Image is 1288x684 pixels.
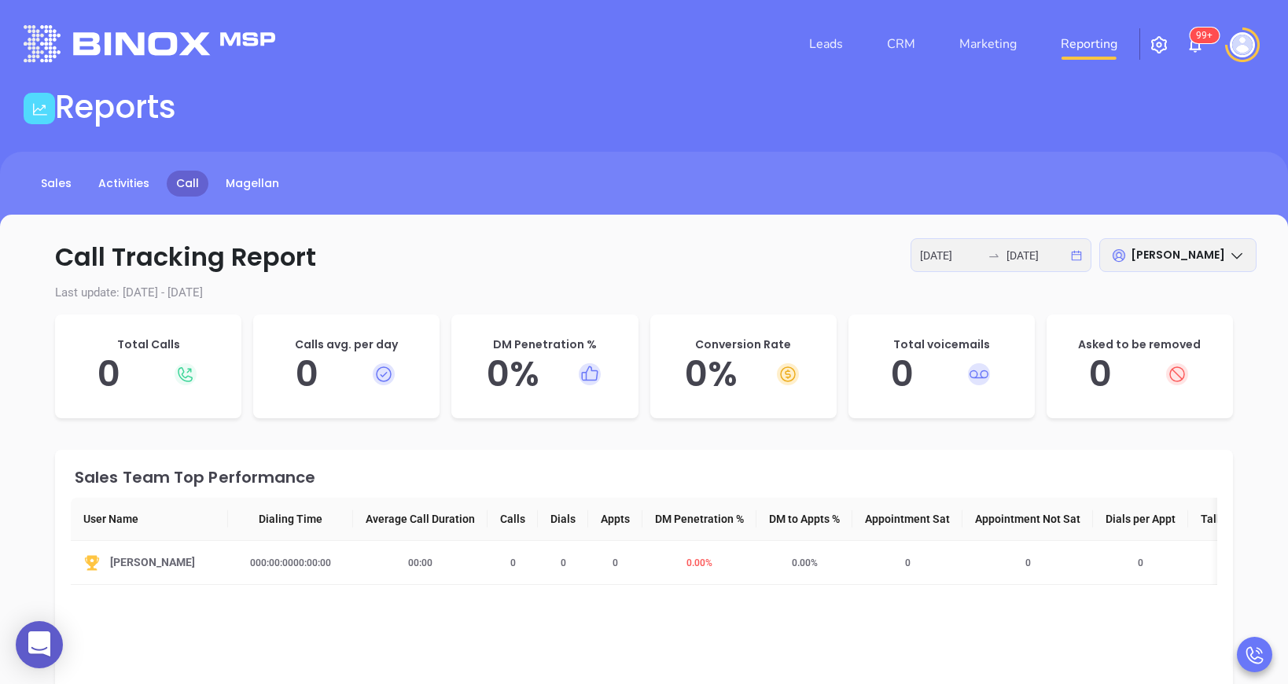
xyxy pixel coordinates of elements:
p: Total voicemails [864,336,1019,353]
p: Total Calls [71,336,226,353]
h5: 0 % [666,353,821,395]
h5: 0 % [467,353,622,395]
span: to [988,249,1000,262]
span: 0.00 % [677,557,722,568]
span: 0 [1128,557,1153,568]
a: Reporting [1054,28,1124,60]
img: user [1230,32,1255,57]
h5: 0 [864,353,1019,395]
th: Appointment Not Sat [962,498,1093,541]
th: DM to Appts % [756,498,852,541]
span: 0 [1016,557,1040,568]
h5: 0 [1062,353,1217,395]
th: Dialing Time [228,498,353,541]
th: Dials per Appt [1093,498,1188,541]
h1: Reports [55,88,176,126]
img: iconSetting [1150,35,1168,54]
a: Activities [89,171,159,197]
a: Call [167,171,208,197]
p: Calls avg. per day [269,336,424,353]
th: User Name [71,498,228,541]
span: [PERSON_NAME] [1131,247,1225,263]
a: Magellan [216,171,289,197]
th: Dials [538,498,588,541]
p: Last update: [DATE] - [DATE] [31,284,1257,302]
span: 000:00:0000:00:00 [241,557,340,568]
p: Conversion Rate [666,336,821,353]
span: 0 [551,557,576,568]
span: 0 [896,557,920,568]
p: Asked to be removed [1062,336,1217,353]
a: Marketing [953,28,1023,60]
img: iconNotification [1186,35,1205,54]
span: 0 [501,557,525,568]
div: Sales Team Top Performance [75,469,1217,485]
span: swap-right [988,249,1000,262]
img: logo [24,25,275,62]
th: Calls [488,498,538,541]
span: 0.00 % [782,557,827,568]
a: Sales [31,171,81,197]
input: End date [1006,247,1068,264]
input: Start date [920,247,981,264]
p: DM Penetration % [467,336,622,353]
sup: 100 [1190,28,1219,43]
h5: 0 [71,353,226,395]
p: Call Tracking Report [31,238,1257,276]
th: Appointment Sat [852,498,962,541]
a: CRM [881,28,922,60]
a: Leads [803,28,849,60]
h5: 0 [269,353,424,395]
th: DM Penetration % [642,498,756,541]
th: Talked to DM [1188,498,1279,541]
th: Appts [588,498,642,541]
img: Top-YuorZo0z.svg [83,554,101,572]
th: Average Call Duration [353,498,488,541]
span: 00:00 [399,557,442,568]
span: 0 [603,557,627,568]
span: [PERSON_NAME] [110,553,195,572]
